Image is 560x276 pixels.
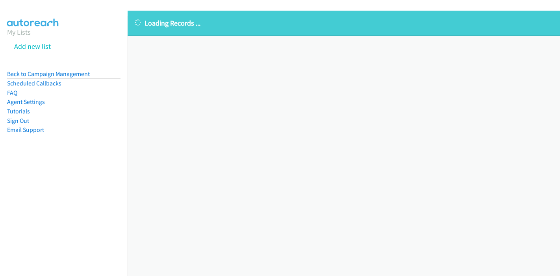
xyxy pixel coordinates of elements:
[7,80,61,87] a: Scheduled Callbacks
[7,117,29,124] a: Sign Out
[7,107,30,115] a: Tutorials
[7,98,45,106] a: Agent Settings
[135,18,553,28] p: Loading Records ...
[7,89,17,96] a: FAQ
[7,126,44,133] a: Email Support
[14,42,51,51] a: Add new list
[7,70,90,78] a: Back to Campaign Management
[7,28,31,37] a: My Lists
